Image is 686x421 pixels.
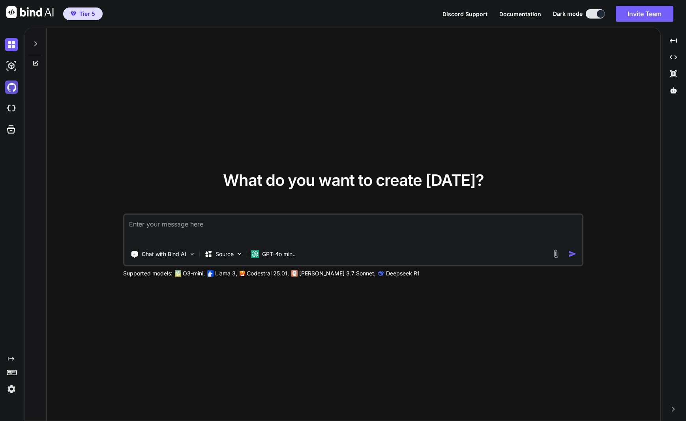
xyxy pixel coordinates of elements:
img: darkAi-studio [5,59,18,73]
span: Documentation [499,11,541,17]
img: claude [378,270,384,277]
p: [PERSON_NAME] 3.7 Sonnet, [299,269,376,277]
img: icon [568,250,577,258]
span: What do you want to create [DATE]? [223,170,484,190]
img: GPT-4 [175,270,181,277]
p: GPT-4o min.. [262,250,296,258]
button: Invite Team [616,6,673,22]
img: GPT-4o mini [251,250,259,258]
p: Supported models: [123,269,172,277]
img: settings [5,382,18,396]
span: Dark mode [553,10,583,18]
p: Source [216,250,234,258]
img: Llama2 [207,270,214,277]
img: premium [71,11,76,16]
img: githubDark [5,80,18,94]
p: Chat with Bind AI [142,250,186,258]
img: Pick Models [236,251,243,257]
span: Tier 5 [79,10,95,18]
button: Discord Support [442,10,487,18]
img: attachment [551,249,560,258]
img: claude [291,270,298,277]
p: Llama 3, [215,269,237,277]
img: cloudideIcon [5,102,18,115]
img: darkChat [5,38,18,51]
p: Deepseek R1 [386,269,420,277]
p: Codestral 25.01, [247,269,289,277]
img: Mistral-AI [240,271,245,276]
span: Discord Support [442,11,487,17]
img: Bind AI [6,6,54,18]
button: premiumTier 5 [63,7,103,20]
p: O3-mini, [183,269,205,277]
img: Pick Tools [189,251,195,257]
button: Documentation [499,10,541,18]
